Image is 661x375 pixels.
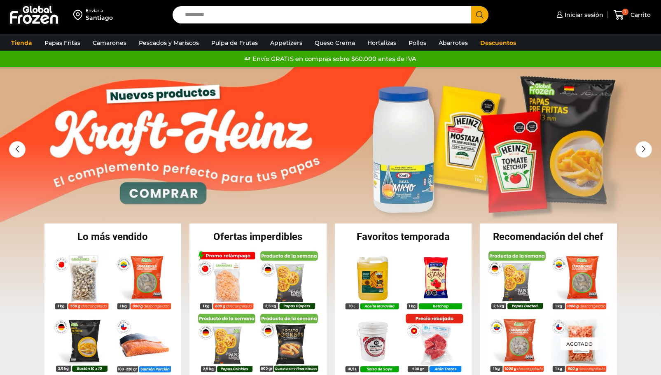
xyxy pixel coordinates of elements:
[635,141,652,158] div: Next slide
[207,35,262,51] a: Pulpa de Frutas
[404,35,430,51] a: Pollos
[363,35,400,51] a: Hortalizas
[266,35,306,51] a: Appetizers
[561,338,598,350] p: Agotado
[189,232,327,242] h2: Ofertas imperdibles
[9,141,26,158] div: Previous slide
[89,35,131,51] a: Camarones
[73,8,86,22] img: address-field-icon.svg
[471,6,488,23] button: Search button
[86,14,113,22] div: Santiago
[563,11,603,19] span: Iniciar sesión
[476,35,520,51] a: Descuentos
[135,35,203,51] a: Pescados y Mariscos
[44,232,182,242] h2: Lo más vendido
[335,232,472,242] h2: Favoritos temporada
[480,232,617,242] h2: Recomendación del chef
[311,35,359,51] a: Queso Crema
[628,11,651,19] span: Carrito
[40,35,84,51] a: Papas Fritas
[554,7,603,23] a: Iniciar sesión
[86,8,113,14] div: Enviar a
[434,35,472,51] a: Abarrotes
[7,35,36,51] a: Tienda
[612,5,653,25] a: 1 Carrito
[622,9,628,15] span: 1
